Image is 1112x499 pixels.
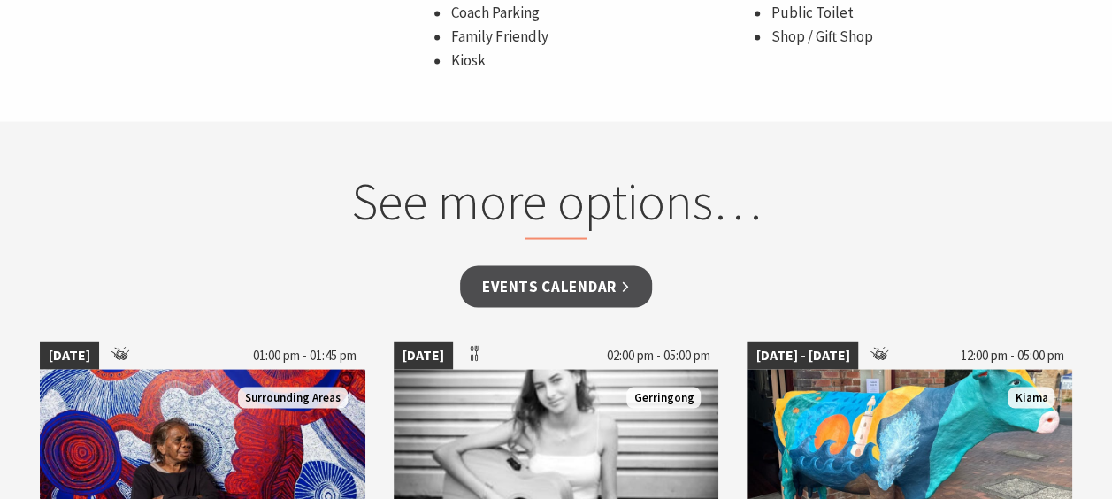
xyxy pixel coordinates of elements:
h2: See more options… [219,170,893,239]
span: [DATE] - [DATE] [747,341,858,369]
span: 12:00 pm - 05:00 pm [951,341,1072,369]
li: Kiosk [450,49,753,73]
li: Family Friendly [450,25,753,49]
a: Events Calendar [460,265,652,307]
span: [DATE] [394,341,453,369]
span: Kiama [1008,387,1054,409]
li: Shop / Gift Shop [771,25,1073,49]
span: [DATE] [40,341,99,369]
span: Surrounding Areas [238,387,348,409]
li: Public Toilet [771,1,1073,25]
span: 02:00 pm - 05:00 pm [597,341,718,369]
li: Coach Parking [450,1,753,25]
span: 01:00 pm - 01:45 pm [244,341,365,369]
span: Gerringong [626,387,701,409]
